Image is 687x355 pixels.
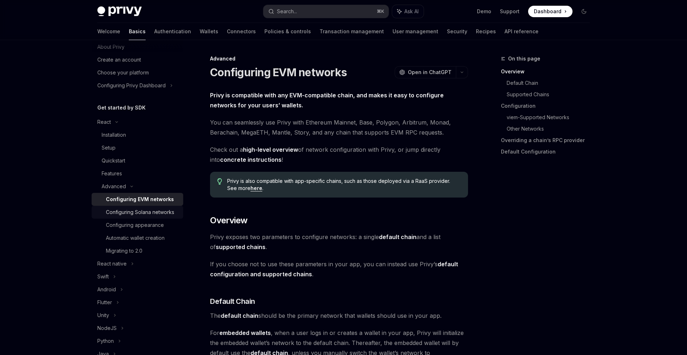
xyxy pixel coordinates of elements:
a: Features [92,167,183,180]
a: Basics [129,23,146,40]
a: Configuring Solana networks [92,206,183,219]
button: Search...⌘K [263,5,389,18]
span: Privy exposes two parameters to configure networks: a single and a list of . [210,232,468,252]
div: Configuring Solana networks [106,208,174,217]
span: Dashboard [534,8,561,15]
button: Ask AI [392,5,424,18]
a: Recipes [476,23,496,40]
a: here [250,185,262,191]
a: Installation [92,128,183,141]
a: Other Networks [507,123,595,135]
div: Python [97,337,114,345]
span: Privy is also compatible with app-specific chains, such as those deployed via a RaaS provider. Se... [227,177,461,192]
a: Quickstart [92,154,183,167]
a: Setup [92,141,183,154]
a: Migrating to 2.0 [92,244,183,257]
div: React native [97,259,127,268]
span: If you choose not to use these parameters in your app, you can instead use Privy’s . [210,259,468,279]
div: Advanced [210,55,468,62]
div: Choose your platform [97,68,149,77]
div: Search... [277,7,297,16]
div: Configuring EVM networks [106,195,174,204]
div: Automatic wallet creation [106,234,165,242]
a: Policies & controls [264,23,311,40]
span: You can seamlessly use Privy with Ethereum Mainnet, Base, Polygon, Arbitrum, Monad, Berachain, Me... [210,117,468,137]
span: The should be the primary network that wallets should use in your app. [210,311,468,321]
span: Default Chain [210,296,255,306]
a: supported chains [216,243,265,251]
div: Migrating to 2.0 [106,247,142,255]
strong: default chain [221,312,258,319]
a: Automatic wallet creation [92,232,183,244]
a: Default Chain [507,77,595,89]
a: Configuration [501,100,595,112]
h5: Get started by SDK [97,103,146,112]
a: Overview [501,66,595,77]
div: Advanced [102,182,126,191]
a: Welcome [97,23,120,40]
a: Overriding a chain’s RPC provider [501,135,595,146]
div: Flutter [97,298,112,307]
span: Overview [210,215,247,226]
a: Create an account [92,53,183,66]
a: concrete instructions [220,156,282,164]
span: Open in ChatGPT [408,69,452,76]
a: viem-Supported Networks [507,112,595,123]
span: On this page [508,54,540,63]
svg: Tip [217,178,222,185]
a: Transaction management [320,23,384,40]
div: Unity [97,311,109,320]
a: Security [447,23,467,40]
a: Configuring EVM networks [92,193,183,206]
span: Ask AI [404,8,419,15]
button: Open in ChatGPT [395,66,456,78]
a: API reference [505,23,539,40]
a: Wallets [200,23,218,40]
div: Android [97,285,116,294]
div: Configuring appearance [106,221,164,229]
span: Check out a of network configuration with Privy, or jump directly into ! [210,145,468,165]
div: Setup [102,144,116,152]
a: Default Configuration [501,146,595,157]
button: Toggle dark mode [578,6,590,17]
div: React [97,118,111,126]
strong: Privy is compatible with any EVM-compatible chain, and makes it easy to configure networks for yo... [210,92,444,109]
div: Create an account [97,55,141,64]
a: high-level overview [243,146,298,154]
a: Choose your platform [92,66,183,79]
a: Configuring appearance [92,219,183,232]
div: Installation [102,131,126,139]
a: default chain [379,233,416,241]
div: Configuring Privy Dashboard [97,81,166,90]
h1: Configuring EVM networks [210,66,347,79]
div: Quickstart [102,156,125,165]
a: User management [393,23,438,40]
a: Supported Chains [507,89,595,100]
a: Support [500,8,520,15]
span: ⌘ K [377,9,384,14]
a: Authentication [154,23,191,40]
img: dark logo [97,6,142,16]
a: Demo [477,8,491,15]
div: Swift [97,272,109,281]
strong: embedded wallets [219,329,271,336]
a: Connectors [227,23,256,40]
div: NodeJS [97,324,117,332]
div: Features [102,169,122,178]
a: Dashboard [528,6,572,17]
